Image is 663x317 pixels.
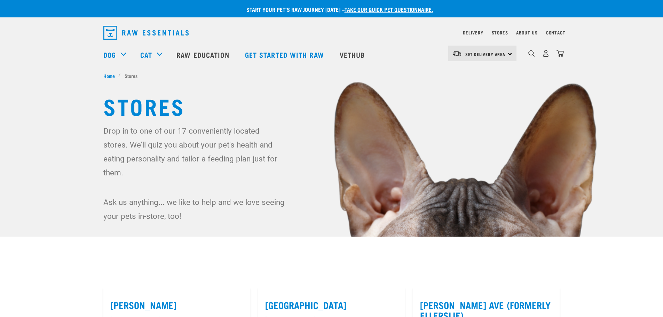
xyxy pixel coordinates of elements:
[546,31,566,34] a: Contact
[345,8,433,11] a: take our quick pet questionnaire.
[110,300,243,310] label: [PERSON_NAME]
[103,195,286,223] p: Ask us anything... we like to help and we love seeing your pets in-store, too!
[492,31,508,34] a: Stores
[103,72,115,79] span: Home
[516,31,537,34] a: About Us
[542,50,550,57] img: user.png
[265,300,398,310] label: [GEOGRAPHIC_DATA]
[465,53,506,55] span: Set Delivery Area
[333,41,374,69] a: Vethub
[103,124,286,180] p: Drop in to one of our 17 conveniently located stores. We'll quiz you about your pet's health and ...
[557,50,564,57] img: home-icon@2x.png
[140,49,152,60] a: Cat
[528,50,535,57] img: home-icon-1@2x.png
[98,23,566,42] nav: dropdown navigation
[169,41,238,69] a: Raw Education
[103,72,560,79] nav: breadcrumbs
[103,93,560,118] h1: Stores
[463,31,483,34] a: Delivery
[103,72,119,79] a: Home
[103,49,116,60] a: Dog
[238,41,333,69] a: Get started with Raw
[452,50,462,57] img: van-moving.png
[103,26,189,40] img: Raw Essentials Logo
